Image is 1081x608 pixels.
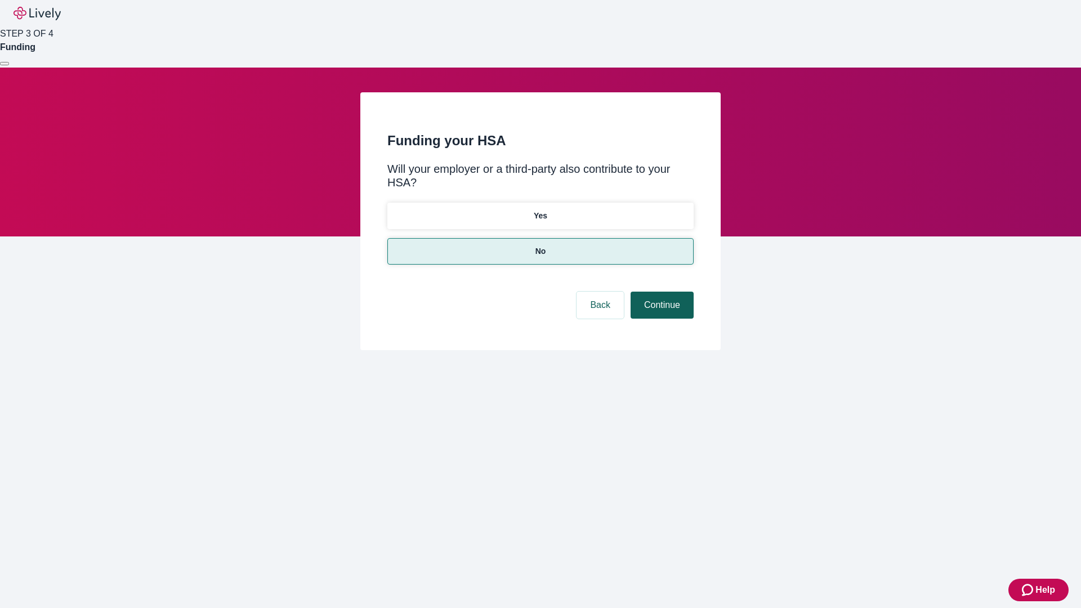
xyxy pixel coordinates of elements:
[1022,583,1035,597] svg: Zendesk support icon
[14,7,61,20] img: Lively
[387,162,694,189] div: Will your employer or a third-party also contribute to your HSA?
[631,292,694,319] button: Continue
[1008,579,1069,601] button: Zendesk support iconHelp
[387,203,694,229] button: Yes
[577,292,624,319] button: Back
[387,131,694,151] h2: Funding your HSA
[387,238,694,265] button: No
[535,245,546,257] p: No
[1035,583,1055,597] span: Help
[534,210,547,222] p: Yes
